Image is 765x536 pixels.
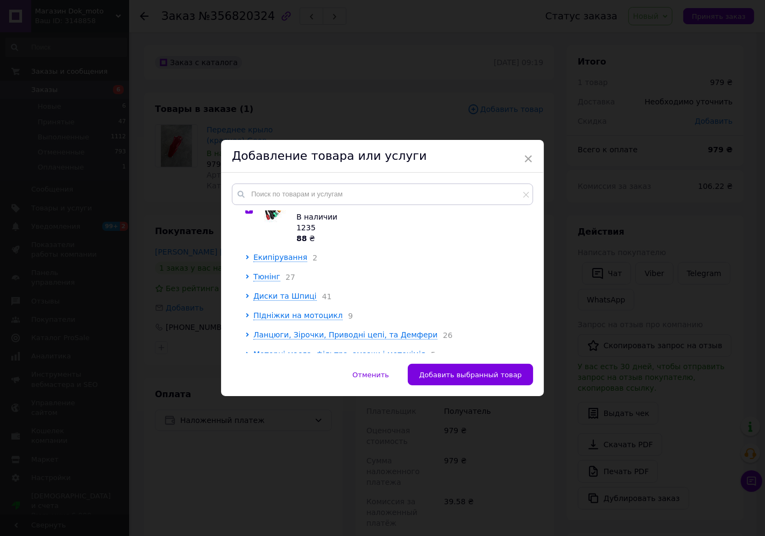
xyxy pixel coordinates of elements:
[437,331,452,340] span: 26
[253,311,343,320] span: ПІдніжки на мотоцикл
[232,184,533,205] input: Поиск по товарам и услугам
[352,371,389,379] span: Отменить
[426,350,436,359] span: 5
[419,371,522,379] span: Добавить выбранный товар
[341,364,400,385] button: Отменить
[523,150,533,168] span: ×
[296,234,307,243] b: 88
[296,233,527,244] div: ₴
[253,330,437,339] span: Ланцюги, Зірочки, Приводні цепі, та Демфери
[307,253,317,262] span: 2
[296,211,527,222] div: В наличии
[264,201,286,222] img: Клапан на бензобак скидав повітря
[317,292,332,301] span: 41
[221,140,544,173] div: Добавление товара или услуги
[253,292,317,300] span: Диски та Шпиці
[253,253,307,262] span: Екипірування
[280,273,295,281] span: 27
[408,364,533,385] button: Добавить выбранный товар
[343,312,353,320] span: 9
[253,350,426,358] span: Моторні масла, фільтра, змазки і мотохімія
[296,223,316,232] span: 1235
[253,272,280,281] span: Тюнінг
